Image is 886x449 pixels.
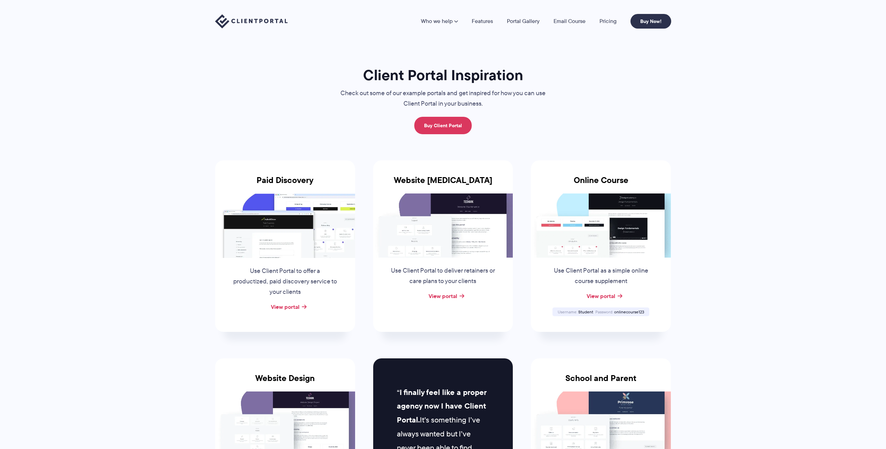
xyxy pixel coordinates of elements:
h3: Paid Discovery [215,175,355,193]
p: Use Client Portal to deliver retainers or care plans to your clients [390,266,496,287]
span: onlinecourse123 [614,309,644,315]
a: Portal Gallery [507,18,540,24]
a: View portal [429,292,457,300]
strong: I finally feel like a proper agency now I have Client Portal. [397,387,486,426]
span: Username [558,309,577,315]
a: View portal [587,292,615,300]
a: Buy Now! [630,14,671,29]
span: Password [595,309,613,315]
a: View portal [271,303,299,311]
a: Email Course [554,18,586,24]
a: Pricing [599,18,617,24]
p: Use Client Portal as a simple online course supplement [548,266,654,287]
a: Features [472,18,493,24]
a: Buy Client Portal [414,117,472,134]
p: Use Client Portal to offer a productized, paid discovery service to your clients [232,266,338,297]
h1: Client Portal Inspiration [327,66,560,84]
h3: School and Parent [531,373,671,391]
span: Student [578,309,593,315]
a: Who we help [421,18,458,24]
p: Check out some of our example portals and get inspired for how you can use Client Portal in your ... [327,88,560,109]
h3: Online Course [531,175,671,193]
h3: Website Design [215,373,355,391]
h3: Website [MEDICAL_DATA] [373,175,513,193]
